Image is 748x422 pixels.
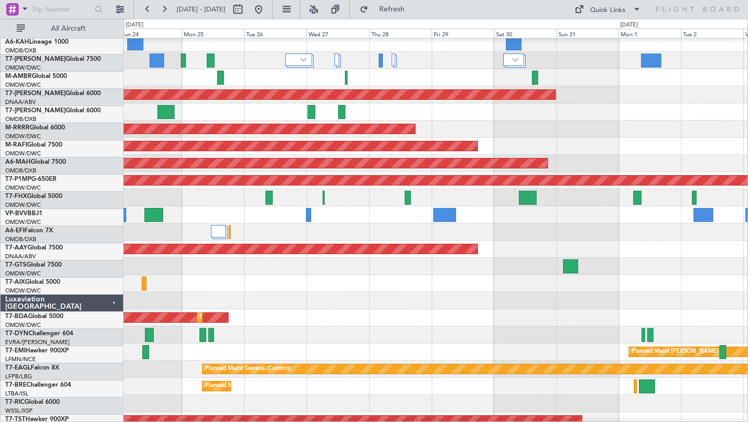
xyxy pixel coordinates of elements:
a: A6-KAHLineage 1000 [5,39,69,45]
div: Wed 27 [306,29,369,38]
div: Sat 30 [494,29,556,38]
span: M-AMBR [5,73,32,80]
a: OMDW/DWC [5,218,41,226]
a: DNAA/ABV [5,98,36,106]
a: T7-FHXGlobal 5000 [5,193,62,200]
a: T7-[PERSON_NAME]Global 7500 [5,56,101,62]
span: T7-AIX [5,279,25,285]
button: Quick Links [569,1,646,18]
div: Tue 26 [244,29,306,38]
button: All Aircraft [11,20,113,37]
a: LFPB/LBG [5,373,32,380]
a: EVRA/[PERSON_NAME] [5,338,70,346]
span: T7-EAGL [5,365,31,371]
a: WSSL/XSP [5,407,33,415]
div: Sun 24 [119,29,182,38]
a: T7-BREChallenger 604 [5,382,71,388]
span: T7-P1MP [5,176,31,182]
a: M-RAFIGlobal 7500 [5,142,62,148]
span: T7-BDA [5,313,28,320]
span: A6-KAH [5,39,29,45]
span: T7-[PERSON_NAME] [5,56,65,62]
button: Refresh [355,1,417,18]
img: arrow-gray.svg [512,58,518,62]
span: T7-[PERSON_NAME] [5,90,65,97]
a: T7-AIXGlobal 5000 [5,279,60,285]
div: Tue 2 [681,29,743,38]
a: OMDB/DXB [5,167,36,175]
div: Planned Maint Geneva (Cointrin) [205,361,291,377]
a: T7-EMIHawker 900XP [5,348,69,354]
input: Trip Number [32,2,91,17]
a: M-RRRRGlobal 6000 [5,125,65,131]
a: T7-P1MPG-650ER [5,176,57,182]
a: OMDW/DWC [5,184,41,192]
span: T7-AAY [5,245,28,251]
span: A6-EFI [5,228,24,234]
span: T7-BRE [5,382,26,388]
a: T7-BDAGlobal 5000 [5,313,63,320]
a: T7-[PERSON_NAME]Global 6000 [5,108,101,114]
span: A6-MAH [5,159,31,165]
span: [DATE] - [DATE] [177,5,225,14]
a: M-AMBRGlobal 5000 [5,73,67,80]
a: VP-BVVBBJ1 [5,210,43,217]
div: Sun 31 [556,29,619,38]
a: T7-GTSGlobal 7500 [5,262,62,268]
div: Planned Maint [PERSON_NAME] [632,344,718,360]
span: T7-FHX [5,193,27,200]
a: OMDW/DWC [5,150,41,157]
div: [DATE] [620,21,638,30]
a: OMDW/DWC [5,321,41,329]
div: [DATE] [126,21,143,30]
img: arrow-gray.svg [300,58,306,62]
a: T7-AAYGlobal 7500 [5,245,63,251]
span: M-RAFI [5,142,27,148]
span: T7-EMI [5,348,25,354]
a: OMDW/DWC [5,201,41,209]
span: T7-DYN [5,331,29,337]
div: Planned Maint [GEOGRAPHIC_DATA] ([GEOGRAPHIC_DATA]) [205,378,369,394]
span: T7-GTS [5,262,26,268]
div: Thu 28 [369,29,432,38]
a: OMDW/DWC [5,270,41,278]
a: OMDW/DWC [5,64,41,72]
span: T7-[PERSON_NAME] [5,108,65,114]
a: OMDB/DXB [5,115,36,123]
a: LFMN/NCE [5,355,36,363]
a: OMDW/DWC [5,287,41,295]
span: T7-RIC [5,399,24,405]
a: OMDW/DWC [5,81,41,89]
a: A6-MAHGlobal 7500 [5,159,66,165]
div: Mon 25 [182,29,244,38]
span: All Aircraft [27,25,110,32]
div: Quick Links [590,5,625,16]
span: Refresh [370,6,414,13]
div: Planned Maint Dubai (Al Maktoum Intl) [200,310,302,325]
a: T7-DYNChallenger 604 [5,331,73,337]
a: T7-EAGLFalcon 8X [5,365,59,371]
div: Mon 1 [619,29,681,38]
a: DNAA/ABV [5,253,36,260]
a: OMDB/DXB [5,47,36,55]
a: LTBA/ISL [5,390,29,398]
a: A6-EFIFalcon 7X [5,228,53,234]
span: M-RRRR [5,125,30,131]
a: T7-[PERSON_NAME]Global 6000 [5,90,101,97]
span: VP-BVV [5,210,28,217]
a: T7-RICGlobal 6000 [5,399,60,405]
div: Fri 29 [432,29,494,38]
a: OMDB/DXB [5,235,36,243]
a: OMDW/DWC [5,133,41,140]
